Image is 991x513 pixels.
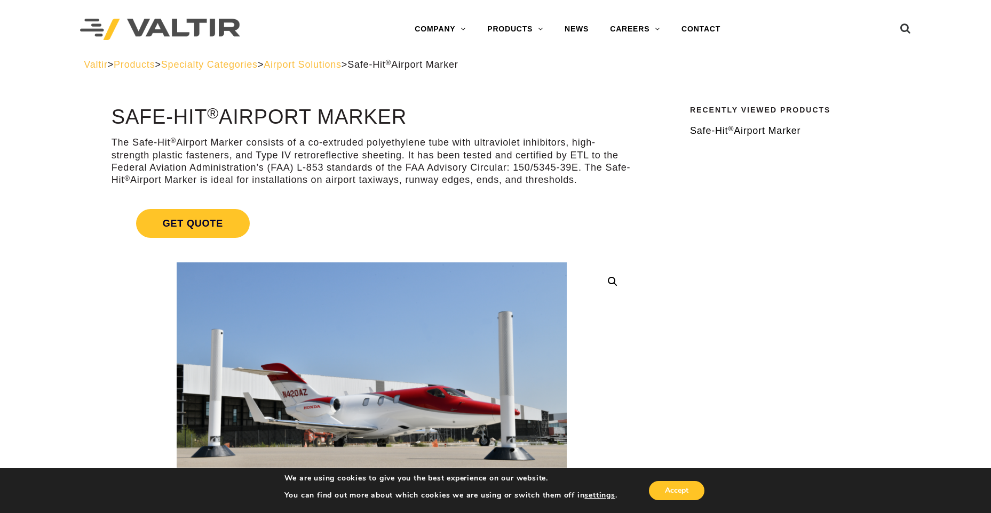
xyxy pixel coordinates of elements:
[728,125,734,133] sup: ®
[554,19,599,40] a: NEWS
[284,474,617,483] p: We are using cookies to give you the best experience on our website.
[690,125,800,136] span: Safe-Hit Airport Marker
[347,59,458,70] span: Safe-Hit Airport Marker
[207,105,219,122] sup: ®
[477,19,554,40] a: PRODUCTS
[161,59,258,70] a: Specialty Categories
[124,174,130,182] sup: ®
[671,19,731,40] a: CONTACT
[649,481,704,500] button: Accept
[690,106,900,114] h2: Recently Viewed Products
[690,125,900,137] a: Safe-Hit®Airport Marker
[112,196,632,251] a: Get Quote
[264,59,342,70] a: Airport Solutions
[112,106,632,129] h1: Safe-Hit Airport Marker
[170,137,176,145] sup: ®
[80,19,240,41] img: Valtir
[404,19,477,40] a: COMPANY
[84,59,107,70] a: Valtir
[114,59,155,70] a: Products
[284,491,617,500] p: You can find out more about which cookies we are using or switch them off in .
[84,59,907,71] div: > > > >
[599,19,671,40] a: CAREERS
[386,59,392,67] sup: ®
[584,491,615,500] button: settings
[136,209,250,238] span: Get Quote
[112,137,632,187] p: The Safe-Hit Airport Marker consists of a co-extruded polyethylene tube with ultraviolet inhibito...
